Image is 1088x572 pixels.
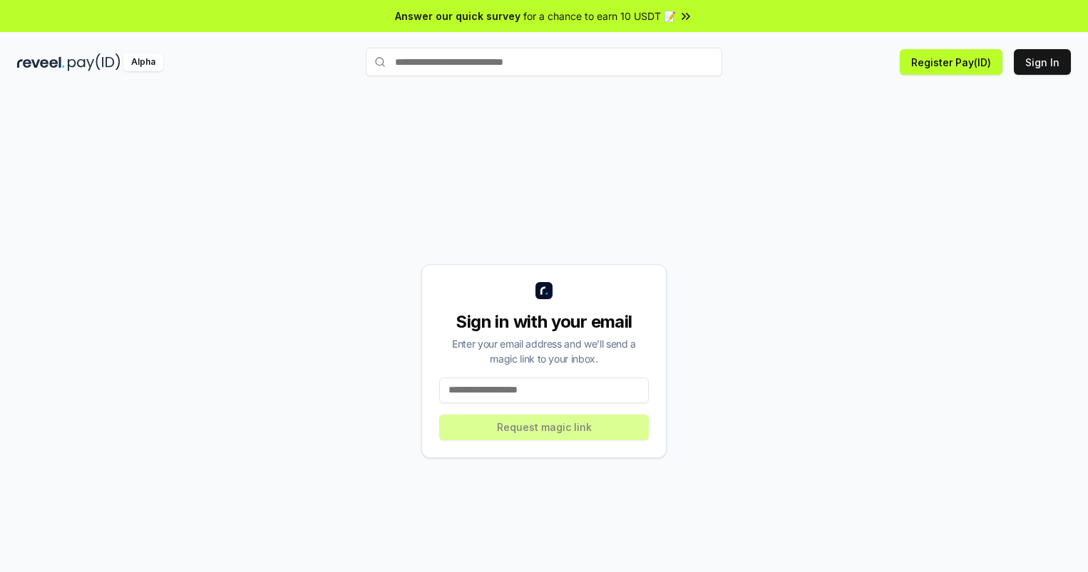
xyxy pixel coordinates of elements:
button: Sign In [1014,49,1071,75]
span: for a chance to earn 10 USDT 📝 [523,9,676,24]
div: Enter your email address and we’ll send a magic link to your inbox. [439,336,649,366]
span: Answer our quick survey [395,9,520,24]
div: Sign in with your email [439,311,649,333]
img: logo_small [535,282,553,299]
div: Alpha [123,53,163,71]
img: pay_id [68,53,120,71]
img: reveel_dark [17,53,65,71]
button: Register Pay(ID) [900,49,1002,75]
